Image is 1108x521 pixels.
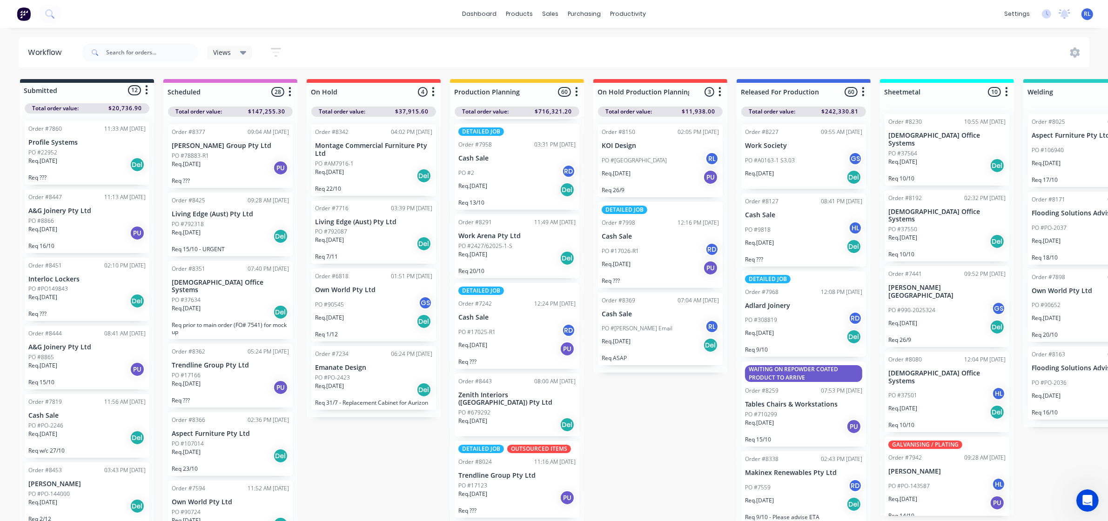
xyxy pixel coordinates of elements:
[248,196,289,205] div: 09:28 AM [DATE]
[172,246,289,253] p: Req 15/10 - URGENT
[602,337,631,346] p: Req. [DATE]
[28,310,146,317] p: Req ???
[602,354,719,361] p: Req ASAP
[28,285,68,293] p: PO #PO149843
[888,251,1006,258] p: Req 10/10
[273,380,288,395] div: PU
[455,374,579,437] div: Order #844308:00 AM [DATE]Zenith Interiors ([GEOGRAPHIC_DATA]) Pty LtdPO #679292Req.[DATE]Del
[602,296,635,305] div: Order #8369
[104,125,146,133] div: 11:33 AM [DATE]
[106,43,198,62] input: Search for orders...
[745,197,779,206] div: Order #8127
[1032,118,1065,126] div: Order #8025
[602,310,719,318] p: Cash Sale
[821,197,862,206] div: 08:41 PM [DATE]
[172,128,205,136] div: Order #8377
[104,398,146,406] div: 11:56 AM [DATE]
[28,412,146,420] p: Cash Sale
[888,149,917,158] p: PO #37564
[315,142,432,158] p: Montage Commercial Furniture Pty Ltd
[28,293,57,301] p: Req. [DATE]
[602,247,639,255] p: PO #17026-R1
[25,189,149,253] div: Order #844711:13 AM [DATE]A&G Joinery Pty LtdPO #8866Req.[DATE]PUReq 16/10
[104,329,146,338] div: 08:41 AM [DATE]
[745,346,862,353] p: Req 9/10
[457,7,501,21] a: dashboard
[745,436,862,443] p: Req 15/10
[28,225,57,234] p: Req. [DATE]
[41,141,65,151] div: Factory
[25,121,149,185] div: Order #786011:33 AM [DATE]Profile SystemsPO #22952Req.[DATE]DelReq ???
[248,128,289,136] div: 09:04 AM [DATE]
[745,239,774,247] p: Req. [DATE]
[168,412,293,476] div: Order #836602:36 PM [DATE]Aspect Furniture Pty LtdPO #107014Req.[DATE]DelReq 23/10
[534,140,576,149] div: 03:31 PM [DATE]
[1084,10,1091,18] span: RL
[534,218,576,227] div: 11:49 AM [DATE]
[458,250,487,259] p: Req. [DATE]
[458,232,576,240] p: Work Arena Pty Ltd
[885,352,1009,433] div: Order #808012:04 PM [DATE][DEMOGRAPHIC_DATA] Office SystemsPO #37501HLReq.[DATE]DelReq 10/10
[315,272,349,281] div: Order #6818
[703,260,718,275] div: PU
[52,263,107,273] div: Feature update
[562,164,576,178] div: RD
[602,128,635,136] div: Order #8150
[315,160,354,168] p: PO #AM7916-1
[172,397,289,404] p: Req ???
[213,47,231,57] span: Views
[848,152,862,166] div: GS
[705,152,719,166] div: RL
[846,170,861,185] div: Del
[311,200,436,264] div: Order #771603:39 PM [DATE]Living Edge (Aust) Pty LtdPO #792087Req.[DATE]DelReq 7/11
[458,314,576,321] p: Cash Sale
[888,319,917,327] p: Req. [DATE]
[418,296,432,310] div: GS
[745,329,774,337] p: Req. [DATE]
[47,290,93,327] button: Messages
[172,196,205,205] div: Order #8425
[964,270,1006,278] div: 09:52 PM [DATE]
[9,255,177,308] div: UpdateFeature updateFactory Weekly Updates - [DATE]
[172,361,289,369] p: Trendline Group Pty Ltd
[602,277,719,284] p: Req ???
[311,346,436,410] div: Order #723406:24 PM [DATE]Emanate DesignPO #PO-2423Req.[DATE]DelReq 31/7 - Replacement Cabinet fo...
[315,314,344,322] p: Req. [DATE]
[888,336,1006,343] p: Req 26/9
[1032,350,1065,359] div: Order #8163
[315,168,344,176] p: Req. [DATE]
[888,421,1006,428] p: Req 10/10
[28,242,146,249] p: Req 16/10
[273,305,288,320] div: Del
[54,314,86,320] span: Messages
[1032,314,1061,322] p: Req. [DATE]
[458,287,504,295] div: DETAILED JOB
[315,399,432,406] p: Req 31/7 - Replacement Cabinet for Aurizon
[130,430,145,445] div: Del
[458,218,492,227] div: Order #8291
[391,128,432,136] div: 04:02 PM [DATE]
[745,275,791,283] div: DETAILED JOB
[25,258,149,321] div: Order #845102:10 PM [DATE]Interloc LockersPO #PO149843Req.[DATE]DelReq ???
[19,263,48,273] div: Update
[1032,273,1065,281] div: Order #7898
[745,226,771,234] p: PO #9818
[992,387,1006,401] div: HL
[534,377,576,386] div: 08:00 AM [DATE]
[821,288,862,296] div: 12:08 PM [DATE]
[315,204,349,213] div: Order #7716
[416,382,431,397] div: Del
[745,419,774,427] p: Req. [DATE]
[104,193,146,201] div: 11:13 AM [DATE]
[458,445,504,453] div: DETAILED JOB
[848,221,862,235] div: HL
[741,361,866,447] div: WAITING ON REPOWDER COATED PRODUCT TO ARRIVEOrder #825907:53 PM [DATE]Tables Chairs & Workstation...
[458,127,504,136] div: DETAILED JOB
[172,279,289,294] p: [DEMOGRAPHIC_DATA] Office Systems
[172,371,201,380] p: PO #17166
[28,421,63,430] p: PO #PO-2246
[172,440,204,448] p: PO #107014
[745,410,777,419] p: PO #710299
[19,279,150,288] div: Factory Weekly Updates - [DATE]
[172,321,289,335] p: Req prior to main order (FO# 7541) for mock up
